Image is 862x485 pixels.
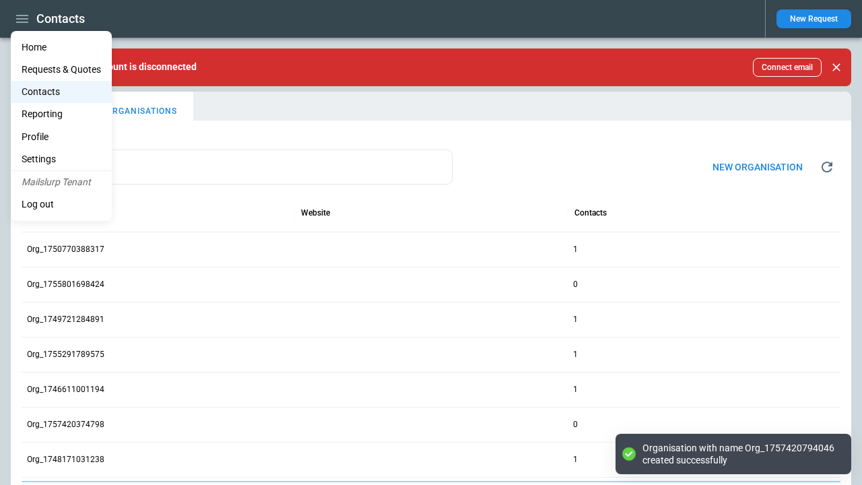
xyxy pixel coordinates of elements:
[642,442,838,466] div: Organisation with name Org_1757420794046 created successfully
[11,171,112,193] li: Mailslurp Tenant
[11,148,112,170] a: Settings
[11,59,112,81] a: Requests & Quotes
[11,103,112,125] a: Reporting
[11,36,112,59] a: Home
[11,126,112,148] a: Profile
[11,81,112,103] a: Contacts
[11,193,112,216] li: Log out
